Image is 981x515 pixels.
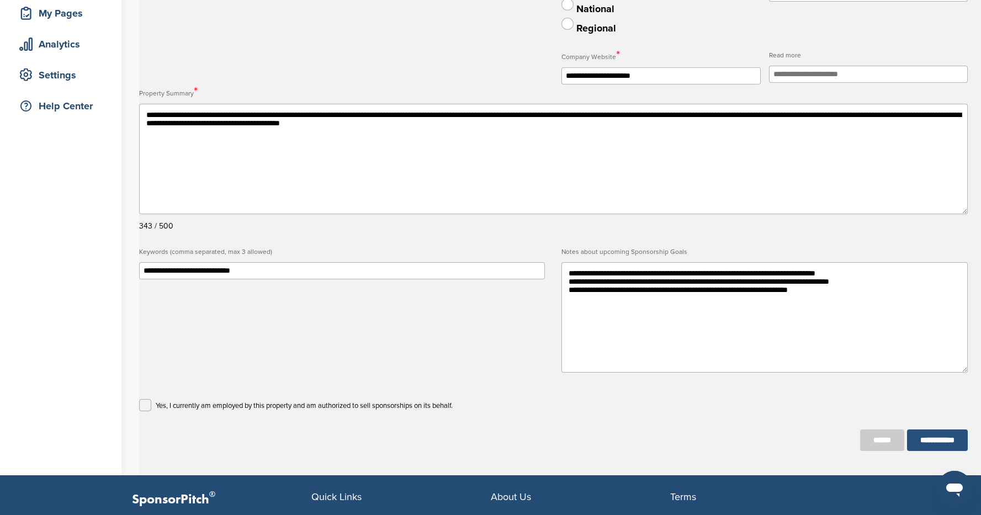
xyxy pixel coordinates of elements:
div: Help Center [17,96,110,116]
div: Settings [17,65,110,85]
a: Settings [11,62,110,88]
div: My Pages [17,3,110,23]
span: About Us [491,491,531,503]
div: National [576,2,614,17]
a: Help Center [11,93,110,119]
label: Property Summary [139,84,968,101]
span: Quick Links [311,491,362,503]
div: 343 / 500 [139,219,968,233]
iframe: Button to launch messaging window [937,471,972,506]
span: ® [209,487,215,501]
p: SponsorPitch [132,492,311,508]
a: Analytics [11,31,110,57]
span: Terms [670,491,696,503]
label: Company Website [561,48,760,65]
label: Read more [769,48,968,63]
a: My Pages [11,1,110,26]
label: Notes about upcoming Sponsorship Goals [561,245,967,259]
label: Keywords (comma separated, max 3 allowed) [139,245,545,259]
div: Regional [576,21,616,36]
p: Yes, I currently am employed by this property and am authorized to sell sponsorships on its behalf. [156,399,453,413]
div: Analytics [17,34,110,54]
